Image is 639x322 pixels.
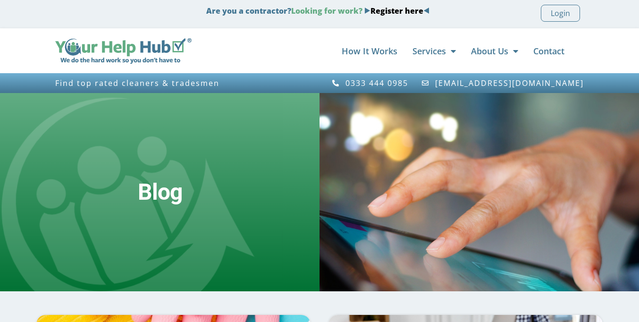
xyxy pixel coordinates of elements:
nav: Menu [201,42,564,60]
a: [EMAIL_ADDRESS][DOMAIN_NAME] [421,79,584,87]
a: Register here [370,6,423,16]
span: [EMAIL_ADDRESS][DOMAIN_NAME] [433,79,584,87]
a: Contact [533,42,564,60]
img: Blue Arrow - Right [364,8,370,14]
a: Services [412,42,456,60]
a: 0333 444 0985 [331,79,408,87]
strong: Are you a contractor? [206,6,429,16]
h2: Blog [138,178,182,206]
a: How It Works [342,42,397,60]
span: Login [551,7,570,19]
span: 0333 444 0985 [343,79,408,87]
span: Looking for work? [291,6,362,16]
h3: Find top rated cleaners & tradesmen [55,79,315,87]
a: Login [541,5,580,22]
img: Blue Arrow - Left [423,8,429,14]
img: Your Help Hub Wide Logo [55,38,192,64]
a: About Us [471,42,518,60]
